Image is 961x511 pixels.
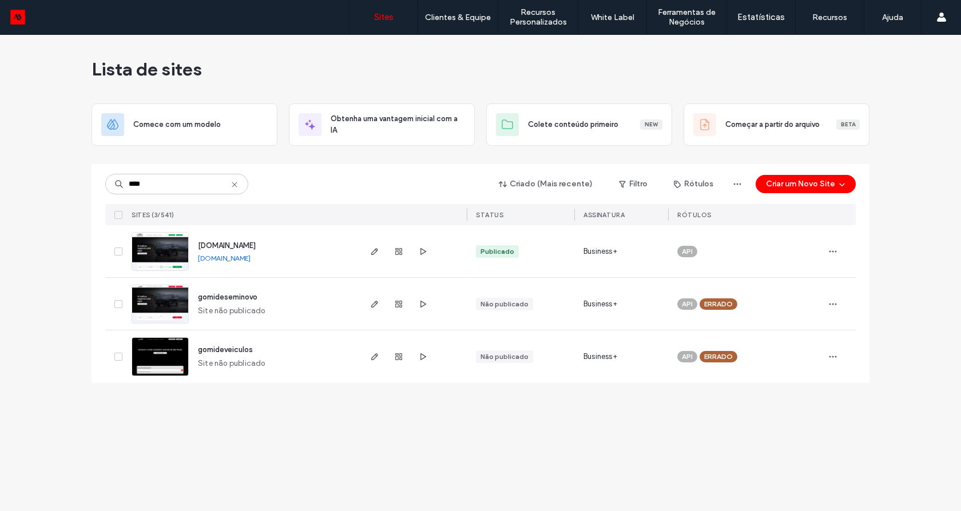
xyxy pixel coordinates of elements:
div: New [640,119,662,130]
div: Não publicado [480,299,529,309]
span: ERRADO [704,352,733,362]
label: Ajuda [882,13,903,22]
span: Site não publicado [198,358,265,369]
span: API [682,299,693,309]
label: Ferramentas de Negócios [647,7,726,27]
div: Começar a partir do arquivoBeta [684,103,869,146]
div: Publicado [480,246,514,257]
label: White Label [591,13,634,22]
span: Colete conteúdo primeiro [528,119,618,130]
span: Começar a partir do arquivo [725,119,820,130]
a: gomideveiculos [198,345,253,354]
div: Obtenha uma vantagem inicial com a IA [289,103,475,146]
label: Sites [374,12,394,22]
span: Obtenha uma vantagem inicial com a IA [331,113,465,136]
button: Rótulos [664,175,724,193]
span: Lista de sites [92,58,202,81]
span: Business+ [583,298,617,310]
span: API [682,352,693,362]
button: Criar um Novo Site [756,175,856,193]
label: Recursos Personalizados [498,7,578,27]
span: STATUS [476,211,503,219]
span: Assinatura [583,211,625,219]
button: Criado (Mais recente) [489,175,603,193]
div: Colete conteúdo primeiroNew [486,103,672,146]
span: Comece com um modelo [133,119,221,130]
span: API [682,246,693,257]
div: Comece com um modelo [92,103,277,146]
button: Filtro [607,175,659,193]
span: Business+ [583,246,617,257]
a: gomideseminovo [198,293,257,301]
a: [DOMAIN_NAME] [198,254,251,262]
div: Beta [836,119,860,130]
span: ERRADO [704,299,733,309]
a: [DOMAIN_NAME] [198,241,256,250]
label: Clientes & Equipe [425,13,491,22]
span: Rótulos [677,211,712,219]
label: Recursos [812,13,847,22]
span: Site não publicado [198,305,265,317]
div: Não publicado [480,352,529,362]
label: Estatísticas [737,12,785,22]
span: Business+ [583,351,617,362]
span: Sites (3/541) [132,211,174,219]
